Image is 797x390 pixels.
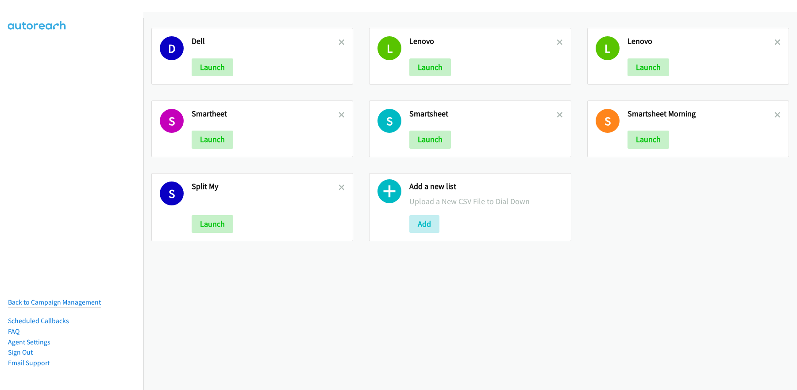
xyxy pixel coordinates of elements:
[160,36,184,60] h1: D
[628,131,669,148] button: Launch
[409,58,451,76] button: Launch
[409,131,451,148] button: Launch
[409,195,562,207] p: Upload a New CSV File to Dial Down
[628,109,774,119] h2: Smartsheet Morning
[628,58,669,76] button: Launch
[596,36,620,60] h1: L
[628,36,774,46] h2: Lenovo
[409,36,556,46] h2: Lenovo
[8,338,50,346] a: Agent Settings
[377,36,401,60] h1: L
[377,109,401,133] h1: S
[8,327,19,336] a: FAQ
[160,109,184,133] h1: S
[192,215,233,233] button: Launch
[192,109,339,119] h2: Smartheet
[8,359,50,367] a: Email Support
[596,109,620,133] h1: S
[409,215,439,233] button: Add
[409,181,562,192] h2: Add a new list
[192,58,233,76] button: Launch
[192,131,233,148] button: Launch
[8,298,101,306] a: Back to Campaign Management
[192,181,339,192] h2: Split My
[409,109,556,119] h2: Smartsheet
[8,317,69,325] a: Scheduled Callbacks
[160,181,184,205] h1: S
[8,348,33,356] a: Sign Out
[192,36,339,46] h2: Dell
